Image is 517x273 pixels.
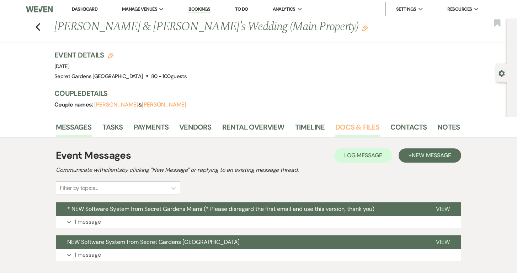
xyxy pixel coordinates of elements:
a: Payments [134,121,169,137]
button: 1 message [56,216,461,228]
button: +New Message [399,148,461,163]
a: Bookings [188,6,210,13]
button: View [425,235,461,249]
span: Resources [447,6,472,13]
span: Settings [396,6,416,13]
button: Log Message [334,148,392,163]
button: * NEW Software System from Secret Gardens Miami (* Please disregard the first email and use this ... [56,202,425,216]
span: [DATE] [54,63,69,70]
a: Rental Overview [222,121,284,137]
span: 80 - 100 guests [151,73,187,80]
a: Messages [56,121,92,137]
span: Log Message [344,152,382,159]
h1: [PERSON_NAME] & [PERSON_NAME]'s Wedding (Main Property) [54,18,373,36]
img: Weven Logo [26,2,53,17]
button: View [425,202,461,216]
span: View [436,205,450,213]
button: 1 message [56,249,461,261]
button: [PERSON_NAME] [94,102,138,108]
a: Dashboard [72,6,97,12]
h3: Couple Details [54,88,453,98]
h1: Event Messages [56,148,131,163]
div: Filter by topics... [60,184,98,192]
h3: Event Details [54,50,187,60]
p: 1 message [74,217,101,226]
h2: Communicate with clients by clicking "New Message" or replying to an existing message thread. [56,166,461,174]
span: & [94,101,186,108]
a: Contacts [390,121,427,137]
span: NEW Software System from Secret Gardens [GEOGRAPHIC_DATA] [67,238,240,246]
button: [PERSON_NAME] [142,102,186,108]
a: Timeline [295,121,325,137]
span: Secret Gardens [GEOGRAPHIC_DATA] [54,73,143,80]
a: Notes [437,121,460,137]
a: To Do [235,6,248,12]
a: Tasks [102,121,123,137]
span: * NEW Software System from Secret Gardens Miami (* Please disregard the first email and use this ... [67,205,374,213]
a: Vendors [179,121,211,137]
span: Manage Venues [122,6,157,13]
p: 1 message [74,250,101,260]
button: Open lead details [499,70,505,76]
button: Edit [362,25,368,31]
button: NEW Software System from Secret Gardens [GEOGRAPHIC_DATA] [56,235,425,249]
span: New Message [412,152,451,159]
span: Couple names: [54,101,94,108]
span: Analytics [273,6,295,13]
a: Docs & Files [335,121,379,137]
span: View [436,238,450,246]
